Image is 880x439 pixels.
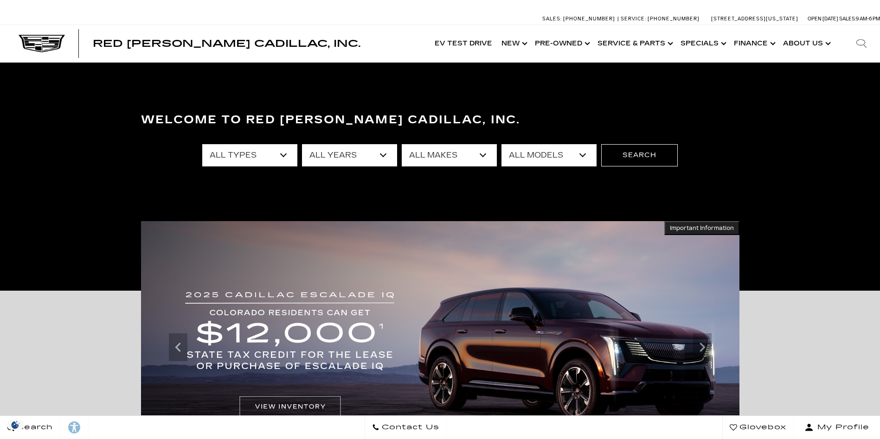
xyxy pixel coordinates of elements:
button: Open user profile menu [794,416,880,439]
a: Finance [729,25,778,62]
a: About Us [778,25,834,62]
a: EV Test Drive [430,25,497,62]
select: Filter by make [402,144,497,166]
select: Filter by type [202,144,297,166]
span: My Profile [814,421,869,434]
img: Opt-Out Icon [5,420,26,430]
a: Glovebox [722,416,794,439]
span: Contact Us [379,421,439,434]
div: Next [693,333,712,361]
a: Contact Us [365,416,447,439]
a: Red [PERSON_NAME] Cadillac, Inc. [93,39,360,48]
a: Specials [676,25,729,62]
span: [PHONE_NUMBER] [648,16,700,22]
span: Sales: [542,16,562,22]
select: Filter by model [501,144,597,166]
a: Service & Parts [593,25,676,62]
div: Previous [169,333,187,361]
span: Search [14,421,53,434]
span: Service: [621,16,646,22]
a: Service: [PHONE_NUMBER] [617,16,702,21]
button: Search [601,144,678,166]
span: Glovebox [737,421,786,434]
span: Important Information [670,224,734,232]
img: Cadillac Dark Logo with Cadillac White Text [19,35,65,52]
h3: Welcome to Red [PERSON_NAME] Cadillac, Inc. [141,111,739,129]
span: Red [PERSON_NAME] Cadillac, Inc. [93,38,360,49]
select: Filter by year [302,144,397,166]
a: [STREET_ADDRESS][US_STATE] [711,16,798,22]
a: New [497,25,530,62]
a: Sales: [PHONE_NUMBER] [542,16,617,21]
a: Pre-Owned [530,25,593,62]
span: Sales: [839,16,856,22]
span: [PHONE_NUMBER] [563,16,615,22]
span: Open [DATE] [808,16,838,22]
span: 9 AM-6 PM [856,16,880,22]
section: Click to Open Cookie Consent Modal [5,420,26,430]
